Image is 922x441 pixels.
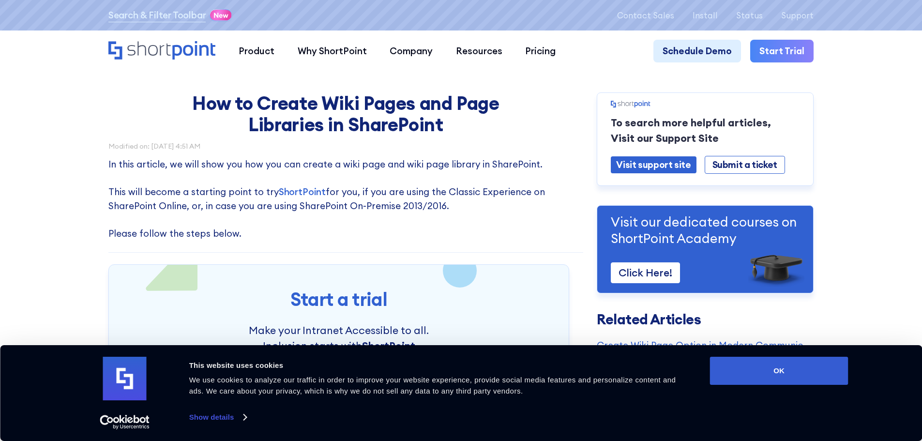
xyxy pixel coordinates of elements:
[189,360,688,371] div: This website uses cookies
[227,40,286,63] a: Product
[103,357,147,400] img: logo
[362,339,415,352] strong: ShortPoint
[611,213,800,247] p: Visit our dedicated courses on ShortPoint Academy
[215,323,463,354] p: Make your Intranet Accessible to all. Inclusion starts with
[611,115,800,146] p: To search more helpful articles, Visit our Support Site
[132,288,545,312] h3: Start a trial
[456,44,502,58] div: Resources
[597,338,814,352] a: Create Wiki Page Option in Modern Communication Site Is Missing
[286,40,378,63] a: Why ShortPoint
[736,11,763,20] a: Status
[693,11,718,20] a: Install
[514,40,568,63] a: Pricing
[705,156,785,174] a: Submit a ticket
[108,8,206,22] a: Search & Filter Toolbar
[611,156,696,173] a: Visit support site
[653,40,741,63] a: Schedule Demo
[444,40,514,63] a: Resources
[189,410,246,425] a: Show details
[525,44,556,58] div: Pricing
[748,329,922,441] iframe: Chat Widget
[597,313,814,327] h3: Related Articles
[390,44,433,58] div: Company
[710,357,848,385] button: OK
[378,40,444,63] a: Company
[298,44,367,58] div: Why ShortPoint
[750,40,814,63] a: Start Trial
[108,157,583,240] p: In this article, we will show you how you can create a wiki page and wiki page library in SharePo...
[189,376,676,395] span: We use cookies to analyze our traffic in order to improve your website experience, provide social...
[611,262,680,283] a: Click Here!
[239,44,274,58] div: Product
[781,11,814,20] a: Support
[279,186,326,198] a: ShortPoint
[108,41,215,61] a: Home
[164,92,527,135] h1: How to Create Wiki Pages and Page Libraries in SharePoint
[108,143,583,150] div: Modified on: [DATE] 4:51 AM
[82,415,167,429] a: Usercentrics Cookiebot - opens in a new window
[617,11,674,20] a: Contact Sales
